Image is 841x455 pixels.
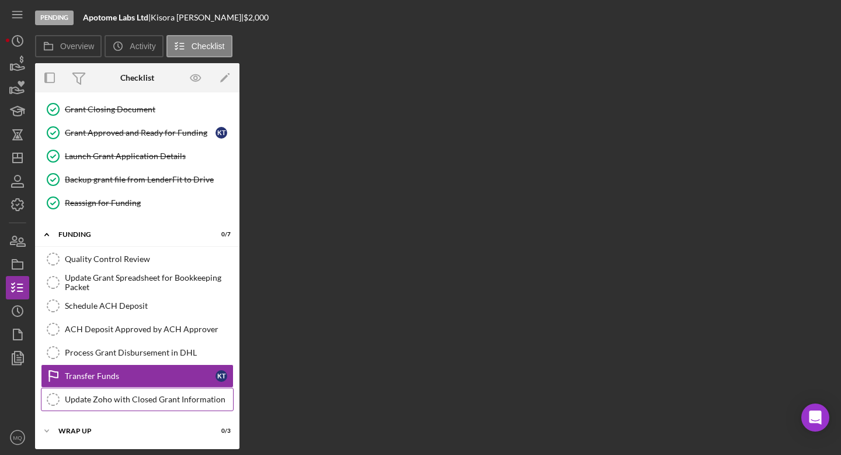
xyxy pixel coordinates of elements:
a: Update Grant Spreadsheet for Bookkeeping Packet [41,271,234,294]
a: Grant Approved and Ready for FundingKT [41,121,234,144]
a: Transfer FundsKT [41,364,234,388]
div: Kisora [PERSON_NAME] | [151,13,244,22]
a: Reassign for Funding [41,191,234,215]
a: Update Zoho with Closed Grant Information [41,388,234,411]
div: Checklist [120,73,154,82]
a: Quality Control Review [41,247,234,271]
div: | [83,13,151,22]
div: Update Grant Spreadsheet for Bookkeeping Packet [65,273,233,292]
div: Pending [35,11,74,25]
div: Wrap Up [58,428,201,435]
a: Launch Grant Application Details [41,144,234,168]
div: K T [216,370,227,382]
div: Funding [58,231,201,238]
div: Schedule ACH Deposit [65,301,233,311]
div: Backup grant file from LenderFit to Drive [65,175,233,184]
label: Overview [60,42,94,51]
label: Activity [130,42,155,51]
button: Checklist [166,35,232,57]
div: Transfer Funds [65,371,216,381]
div: Open Intercom Messenger [801,404,829,432]
a: ACH Deposit Approved by ACH Approver [41,318,234,341]
label: Checklist [192,42,225,51]
div: 0 / 3 [210,428,231,435]
div: Grant Closing Document [65,105,233,114]
div: Quality Control Review [65,254,233,264]
button: Overview [35,35,102,57]
a: Schedule ACH Deposit [41,294,234,318]
a: Grant Closing Document [41,98,234,121]
div: Update Zoho with Closed Grant Information [65,395,233,404]
div: K T [216,127,227,139]
text: MQ [13,435,22,441]
div: 0 / 7 [210,231,231,238]
button: Activity [105,35,163,57]
div: Grant Approved and Ready for Funding [65,128,216,137]
a: Backup grant file from LenderFit to Drive [41,168,234,191]
span: $2,000 [244,12,269,22]
b: Apotome Labs Ltd [83,12,148,22]
div: Reassign for Funding [65,198,233,208]
button: MQ [6,426,29,449]
div: ACH Deposit Approved by ACH Approver [65,325,233,334]
a: Process Grant Disbursement in DHL [41,341,234,364]
div: Launch Grant Application Details [65,151,233,161]
div: Process Grant Disbursement in DHL [65,348,233,357]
